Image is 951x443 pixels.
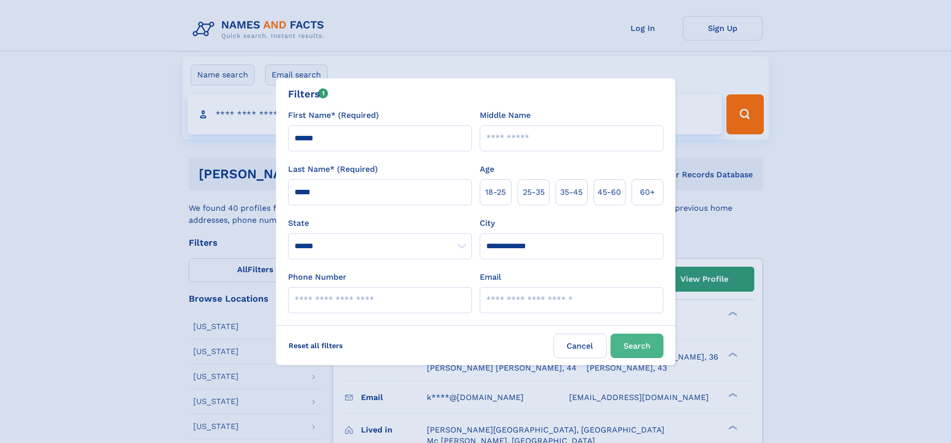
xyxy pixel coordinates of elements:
span: 35‑45 [560,186,583,198]
button: Search [611,334,663,358]
label: City [480,217,495,229]
label: First Name* (Required) [288,109,379,121]
label: Last Name* (Required) [288,163,378,175]
span: 25‑35 [523,186,545,198]
label: Middle Name [480,109,531,121]
span: 60+ [640,186,655,198]
label: Reset all filters [282,334,349,358]
label: Cancel [554,334,607,358]
label: Email [480,271,501,283]
span: 18‑25 [485,186,506,198]
div: Filters [288,86,328,101]
label: State [288,217,472,229]
label: Phone Number [288,271,346,283]
label: Age [480,163,494,175]
span: 45‑60 [598,186,621,198]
